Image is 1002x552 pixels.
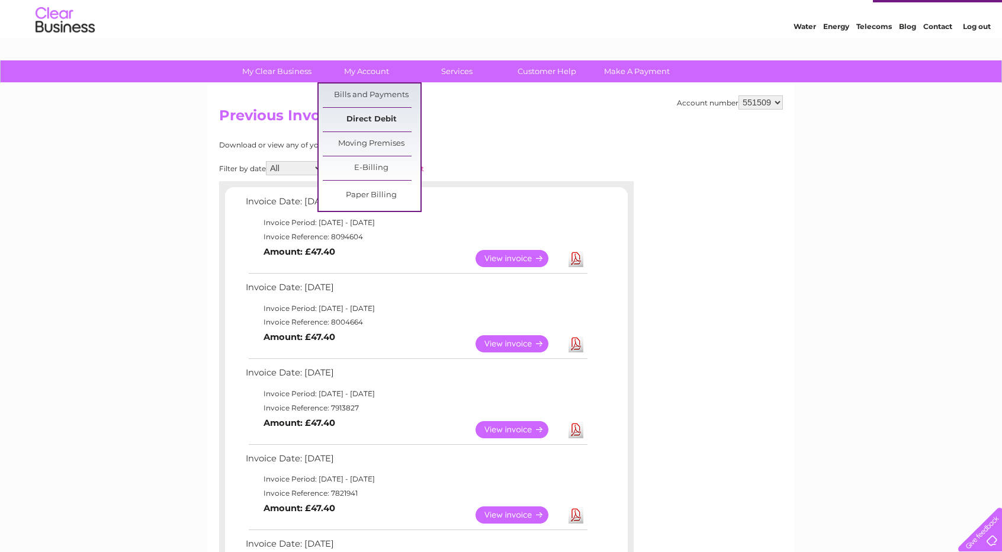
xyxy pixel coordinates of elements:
a: View [476,506,563,524]
td: Invoice Date: [DATE] [243,451,589,473]
a: View [476,335,563,352]
a: Customer Help [498,60,596,82]
a: Energy [823,50,849,59]
td: Invoice Reference: 8004664 [243,315,589,329]
a: Contact [923,50,952,59]
a: Water [794,50,816,59]
td: Invoice Period: [DATE] - [DATE] [243,216,589,230]
a: View [476,421,563,438]
td: Invoice Date: [DATE] [243,280,589,301]
a: Services [408,60,506,82]
h2: Previous Invoices [219,107,783,130]
td: Invoice Period: [DATE] - [DATE] [243,301,589,316]
td: Invoice Period: [DATE] - [DATE] [243,472,589,486]
a: Download [569,506,583,524]
a: Download [569,250,583,267]
a: Download [569,335,583,352]
b: Amount: £47.40 [264,418,335,428]
div: Download or view any of your previous invoices below. [219,141,530,149]
td: Invoice Reference: 7821941 [243,486,589,500]
td: Invoice Period: [DATE] - [DATE] [243,387,589,401]
a: My Account [318,60,416,82]
a: Download [569,421,583,438]
b: Amount: £47.40 [264,503,335,514]
td: Invoice Date: [DATE] [243,194,589,216]
a: Paper Billing [323,184,420,207]
div: Account number [677,95,783,110]
b: Amount: £47.40 [264,332,335,342]
a: E-Billing [323,156,420,180]
td: Invoice Reference: 7913827 [243,401,589,415]
div: Clear Business is a trading name of Verastar Limited (registered in [GEOGRAPHIC_DATA] No. 3667643... [222,7,782,57]
a: Moving Premises [323,132,420,156]
a: My Clear Business [228,60,326,82]
td: Invoice Reference: 8094604 [243,230,589,244]
a: Make A Payment [588,60,686,82]
a: Direct Debit [323,108,420,131]
a: Telecoms [856,50,892,59]
a: 0333 014 3131 [779,6,860,21]
a: Blog [899,50,916,59]
b: Amount: £47.40 [264,246,335,257]
a: View [476,250,563,267]
td: Invoice Date: [DATE] [243,365,589,387]
a: Bills and Payments [323,84,420,107]
img: logo.png [35,31,95,67]
a: Log out [963,50,991,59]
div: Filter by date [219,161,530,175]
